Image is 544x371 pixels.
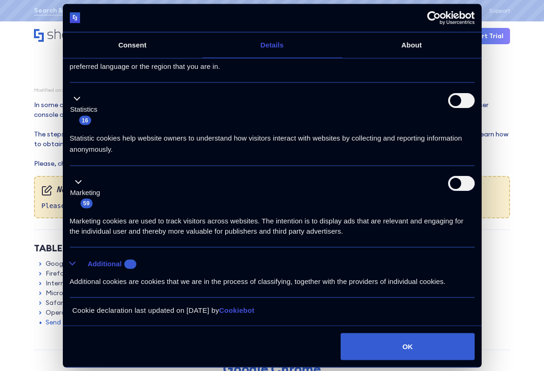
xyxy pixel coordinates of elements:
a: Microsoft Edge [46,288,94,298]
p: In some cases, when you are facing issues using , it will be very helpful to our support team if ... [34,100,510,169]
a: Google Chrome [46,259,95,269]
img: logo [70,13,81,23]
a: Consent [63,32,202,58]
button: Marketing (59) [70,176,106,209]
a: Search & Filter Toolbar [34,6,108,15]
a: Firefox [46,269,67,278]
div: Statistic cookies help website owners to understand how visitors interact with websites by collec... [70,126,475,155]
a: Send the saved file to our Support Team [46,317,171,327]
a: Support [489,7,510,14]
a: Usercentrics Cookiebot - opens in a new window [393,11,475,25]
a: Safari [46,298,65,308]
a: Home [34,29,110,43]
a: Opera [46,308,66,317]
div: Table of Contents [34,241,510,255]
a: Start Trial [463,28,510,44]
span: Additional cookies are cookies that we are in the process of classifying, together with the provi... [70,277,446,285]
a: Cookiebot [219,306,255,314]
div: Please collect the console file on the page where the issue is happening, after the page is fully... [34,176,510,218]
iframe: Chat Widget [497,326,544,371]
button: Additional (10) [70,258,142,270]
span: 16 [79,115,91,125]
button: Statistics (16) [70,93,103,126]
span: 59 [81,199,93,208]
span: Marketing cookies are used to track visitors across websites. The intention is to display ads tha... [70,216,463,235]
em: Note: [41,183,503,196]
a: Internet Explorer [46,278,98,288]
a: About [342,32,482,58]
label: Statistics [70,104,98,115]
button: OK [341,333,474,360]
div: Modified on: [DATE] 6:29 AM [34,88,510,93]
div: Cookie declaration last updated on [DATE] by [65,305,479,323]
span: 10 [124,259,136,269]
a: Details [202,32,342,58]
label: Marketing [70,187,101,198]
